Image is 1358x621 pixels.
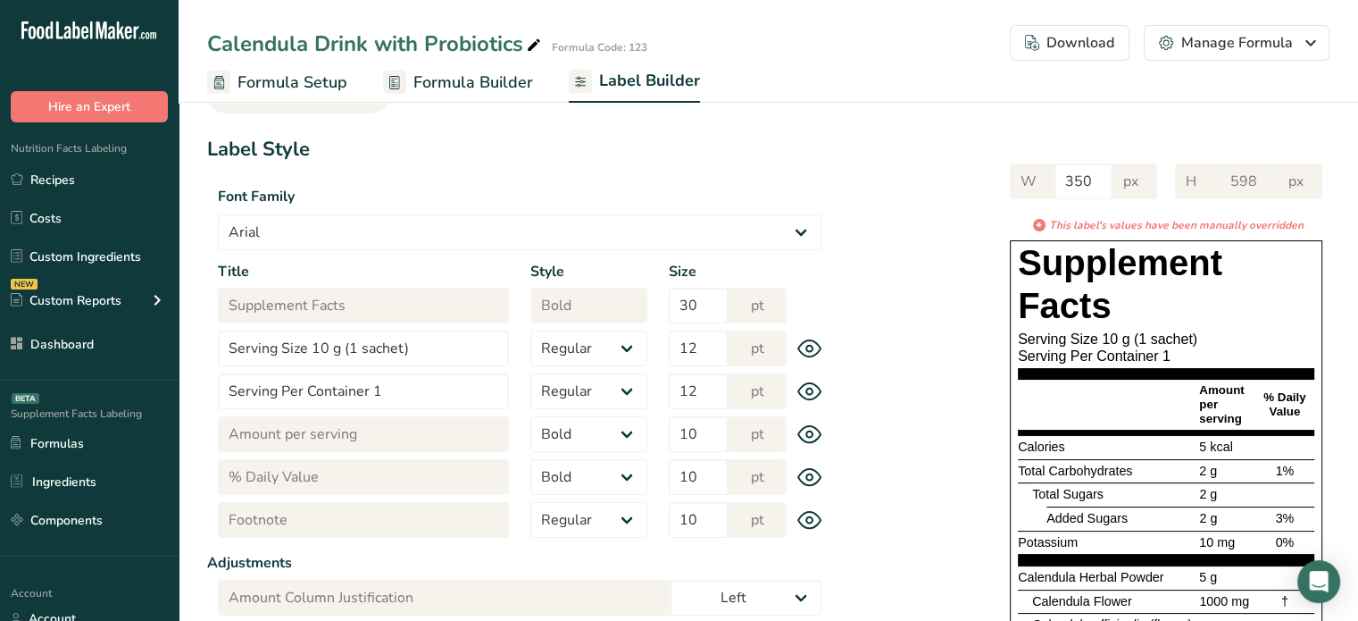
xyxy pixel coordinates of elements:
button: Download [1010,25,1129,61]
span: 2 g [1199,487,1217,501]
div: NEW [11,279,37,290]
div: Download [1025,32,1114,54]
span: † [1281,594,1288,608]
label: Title [218,261,509,282]
div: Calendula Drink with Probiotics [207,28,545,60]
span: 1% [1275,464,1294,478]
span: 10 mg [1199,535,1235,550]
span: Amount per serving [1199,383,1244,425]
div: Open Intercom Messenger [1297,560,1340,603]
span: Total Sugars [1032,487,1104,501]
h1: Label Style [207,135,832,164]
span: 2 g [1199,464,1217,478]
label: Style [530,261,647,282]
i: This label's values have been manually overridden [1049,217,1304,233]
div: Manage Formula [1159,32,1314,54]
span: Formula Builder [413,71,533,95]
h1: Supplement Facts [1018,241,1314,327]
a: Formula Builder [383,63,533,103]
div: Serving Size 10 g (1 sachet) [1018,331,1314,348]
input: 10 [669,416,728,452]
span: Calendula Herbal Powder [1018,570,1163,584]
button: Hire an Expert [11,91,168,122]
label: Adjustments [207,552,832,574]
span: Calories [1018,440,1065,454]
input: 30 [669,288,728,323]
input: Serving Per Container 1 [218,373,509,409]
span: 2 g [1199,511,1217,525]
input: 12 [669,331,728,366]
button: Manage Formula [1144,25,1329,61]
span: Potassium [1018,535,1078,550]
a: Formula Setup [207,63,347,103]
input: 12 [669,373,728,409]
input: 10 [669,502,728,538]
span: 5 g [1199,570,1217,584]
span: Formula Setup [237,71,347,95]
input: Serving Size 10 g (1 sachet) [218,331,509,366]
div: Custom Reports [11,291,121,310]
span: Label Builder [599,69,700,93]
span: 1000 mg [1199,594,1249,608]
span: % Daily Value [1263,390,1305,418]
div: Serving Per Container 1 [1018,348,1314,365]
span: 3% [1275,511,1294,525]
div: BETA [12,393,39,404]
span: Calendula Flower [1032,594,1132,608]
input: 10 [669,459,728,495]
span: 5 kcal [1199,440,1232,454]
label: Size [669,261,786,282]
span: 0% [1275,535,1294,550]
span: Total Carbohydrates [1018,464,1132,478]
label: Font Family [218,186,821,207]
span: Added Sugars [1046,511,1128,525]
a: Label Builder [569,61,700,104]
div: Formula Code: 123 [552,39,647,55]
